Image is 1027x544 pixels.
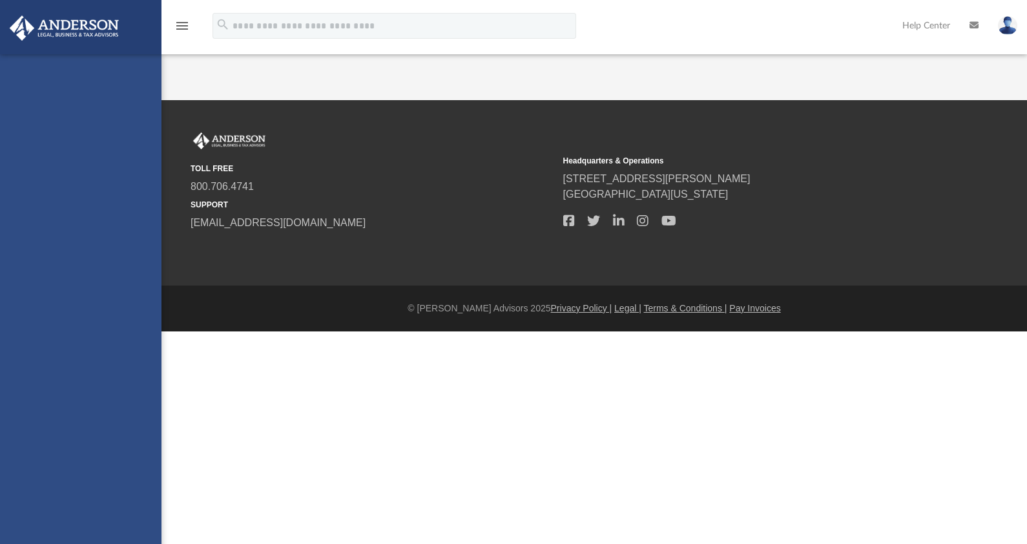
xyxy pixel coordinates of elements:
[191,132,268,149] img: Anderson Advisors Platinum Portal
[191,217,366,228] a: [EMAIL_ADDRESS][DOMAIN_NAME]
[551,303,612,313] a: Privacy Policy |
[161,302,1027,315] div: © [PERSON_NAME] Advisors 2025
[216,17,230,32] i: search
[174,25,190,34] a: menu
[729,303,780,313] a: Pay Invoices
[563,155,927,167] small: Headquarters & Operations
[6,16,123,41] img: Anderson Advisors Platinum Portal
[644,303,727,313] a: Terms & Conditions |
[191,163,554,174] small: TOLL FREE
[563,189,729,200] a: [GEOGRAPHIC_DATA][US_STATE]
[191,181,254,192] a: 800.706.4741
[191,199,554,211] small: SUPPORT
[563,173,751,184] a: [STREET_ADDRESS][PERSON_NAME]
[998,16,1017,35] img: User Pic
[174,18,190,34] i: menu
[614,303,641,313] a: Legal |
